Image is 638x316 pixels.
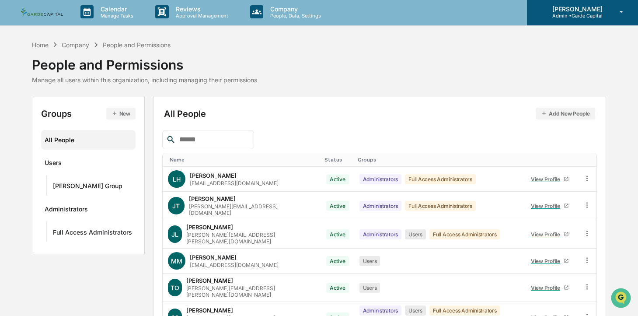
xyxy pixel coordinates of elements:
[63,180,70,187] div: 🗄️
[527,199,572,213] a: View Profile
[405,174,476,184] div: Full Access Administrators
[189,195,236,202] div: [PERSON_NAME]
[324,157,351,163] div: Toggle SortBy
[326,229,349,239] div: Active
[53,228,132,239] div: Full Access Administrators
[17,196,55,204] span: Data Lookup
[429,229,500,239] div: Full Access Administrators
[72,179,108,188] span: Attestations
[545,13,607,19] p: Admin • Garde Capital
[73,143,76,150] span: •
[171,284,179,291] span: TO
[190,262,279,268] div: [EMAIL_ADDRESS][DOMAIN_NAME]
[77,119,95,126] span: [DATE]
[186,307,233,314] div: [PERSON_NAME]
[326,174,349,184] div: Active
[610,287,634,311] iframe: Open customer support
[527,281,572,295] a: View Profile
[531,176,564,183] div: View Profile
[41,108,136,119] div: Groups
[77,143,95,150] span: [DATE]
[94,13,138,19] p: Manage Tasks
[171,231,178,238] span: JL
[9,197,16,204] div: 🔎
[186,224,233,231] div: [PERSON_NAME]
[531,231,564,238] div: View Profile
[186,232,316,245] div: [PERSON_NAME][EMAIL_ADDRESS][PERSON_NAME][DOMAIN_NAME]
[45,159,62,169] div: Users
[585,157,593,163] div: Toggle SortBy
[136,95,159,106] button: See all
[359,174,402,184] div: Administrators
[9,18,159,32] p: How can we help?
[186,277,233,284] div: [PERSON_NAME]
[405,201,476,211] div: Full Access Administrators
[171,257,182,265] span: MM
[45,133,132,147] div: All People
[359,305,402,316] div: Administrators
[5,176,60,191] a: 🖐️Preclearance
[9,97,59,104] div: Past conversations
[21,8,63,16] img: logo
[9,67,24,83] img: 1746055101610-c473b297-6a78-478c-a979-82029cc54cd1
[149,70,159,80] button: Start new chat
[359,229,402,239] div: Administrators
[94,5,138,13] p: Calendar
[9,180,16,187] div: 🖐️
[87,217,106,224] span: Pylon
[263,5,325,13] p: Company
[536,108,595,119] button: Add New People
[190,254,237,261] div: [PERSON_NAME]
[106,108,136,119] button: New
[189,203,316,216] div: [PERSON_NAME][EMAIL_ADDRESS][DOMAIN_NAME]
[405,305,426,316] div: Users
[62,41,89,49] div: Company
[525,157,574,163] div: Toggle SortBy
[358,157,519,163] div: Toggle SortBy
[39,76,120,83] div: We're available if you need us!
[9,134,23,148] img: Scott Severs
[326,256,349,266] div: Active
[359,201,402,211] div: Administrators
[103,41,171,49] div: People and Permissions
[263,13,325,19] p: People, Data, Settings
[190,180,279,186] div: [EMAIL_ADDRESS][DOMAIN_NAME]
[32,41,49,49] div: Home
[531,284,564,291] div: View Profile
[173,176,181,183] span: LH
[326,283,349,293] div: Active
[53,182,122,193] div: [PERSON_NAME] Group
[39,67,143,76] div: Start new chat
[32,76,257,84] div: Manage all users within this organization, including managing their permissions
[531,203,564,209] div: View Profile
[405,229,426,239] div: Users
[172,202,180,210] span: JT
[169,5,233,13] p: Reviews
[527,228,572,241] a: View Profile
[186,285,316,298] div: [PERSON_NAME][EMAIL_ADDRESS][PERSON_NAME][DOMAIN_NAME]
[5,192,59,208] a: 🔎Data Lookup
[73,119,76,126] span: •
[169,13,233,19] p: Approval Management
[62,217,106,224] a: Powered byPylon
[545,5,607,13] p: [PERSON_NAME]
[190,172,237,179] div: [PERSON_NAME]
[18,67,34,83] img: 8933085812038_c878075ebb4cc5468115_72.jpg
[27,143,71,150] span: [PERSON_NAME]
[32,50,257,73] div: People and Permissions
[359,283,380,293] div: Users
[170,157,317,163] div: Toggle SortBy
[9,111,23,125] img: Scott Severs
[164,108,595,119] div: All People
[527,172,572,186] a: View Profile
[27,119,71,126] span: [PERSON_NAME]
[60,176,112,191] a: 🗄️Attestations
[527,254,572,268] a: View Profile
[17,179,56,188] span: Preclearance
[359,256,380,266] div: Users
[326,201,349,211] div: Active
[531,258,564,264] div: View Profile
[45,205,88,216] div: Administrators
